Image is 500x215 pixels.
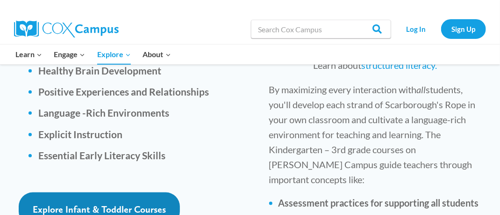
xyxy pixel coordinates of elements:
[137,44,177,64] button: Child menu of About
[38,128,122,140] b: Explicit Instruction
[396,19,486,38] nav: Secondary Navigation
[269,58,481,73] p: Learn about
[33,204,166,215] span: Explore Infant & Toddler Courses
[48,44,92,64] button: Child menu of Engage
[38,86,209,97] b: Positive Experiences and Relationships
[279,197,479,208] strong: Assessment practices for supporting all students
[361,59,437,71] a: structured literacy.
[9,44,48,64] button: Child menu of Learn
[417,84,426,95] i: all
[38,107,169,119] b: Language -Rich Environments
[396,19,436,38] a: Log In
[91,44,137,64] button: Child menu of Explore
[38,65,161,76] strong: Healthy Brain Development
[441,19,486,38] a: Sign Up
[9,44,177,64] nav: Primary Navigation
[251,20,391,38] input: Search Cox Campus
[14,21,119,37] img: Cox Campus
[269,82,481,187] p: By maximizing every interaction with students, you'll develop each strand of Scarborough's Rope i...
[38,149,165,161] b: Essential Early Literacy Skills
